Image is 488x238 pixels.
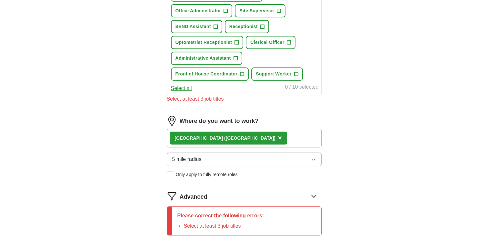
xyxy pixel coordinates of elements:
span: 5 mile radius [172,155,202,163]
label: Where do you want to work? [180,117,259,125]
strong: [GEOGRAPHIC_DATA] [175,135,223,141]
span: Optometrist Receptionist [175,39,232,46]
button: Site Supervisor [235,4,285,17]
button: SEND Assistant [171,20,222,33]
span: Advanced [180,193,207,201]
span: Front of House Coordinator [175,71,238,77]
span: Office Administrator [175,7,221,14]
div: 0 / 10 selected [285,83,318,92]
span: Administrative Assistant [175,55,231,62]
span: Receptionist [229,23,258,30]
li: Select at least 3 job titles [184,222,264,230]
button: Optometrist Receptionist [171,36,244,49]
button: Front of House Coordinator [171,67,249,81]
input: Only apply to fully remote roles [167,172,173,178]
button: Receptionist [225,20,269,33]
span: × [278,134,282,141]
span: Clerical Officer [250,39,284,46]
span: Support Worker [256,71,291,77]
span: ([GEOGRAPHIC_DATA]) [224,135,275,141]
span: Site Supervisor [239,7,274,14]
button: × [278,133,282,143]
p: Please correct the following errors: [177,212,264,220]
span: Only apply to fully remote roles [176,171,238,178]
button: Office Administrator [171,4,233,17]
span: SEND Assistant [175,23,211,30]
img: filter [167,191,177,201]
button: Administrative Assistant [171,52,242,65]
button: Support Worker [251,67,303,81]
img: location.png [167,116,177,126]
button: 5 mile radius [167,153,322,166]
div: Select at least 3 job titles [167,95,322,103]
button: Clerical Officer [246,36,295,49]
button: Select all [171,84,192,92]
